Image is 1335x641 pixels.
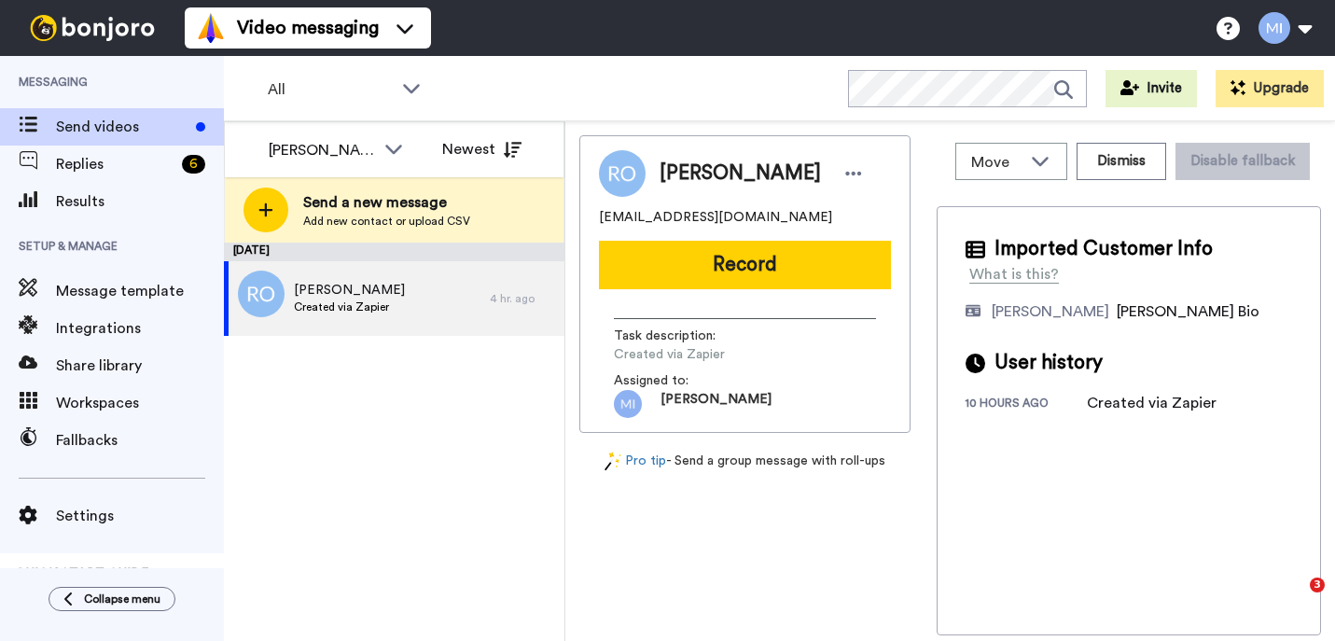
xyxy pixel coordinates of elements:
[56,280,224,302] span: Message template
[294,281,405,300] span: [PERSON_NAME]
[56,116,188,138] span: Send videos
[269,139,375,161] div: [PERSON_NAME]
[579,452,911,471] div: - Send a group message with roll-ups
[614,327,744,345] span: Task description :
[224,243,564,261] div: [DATE]
[56,355,224,377] span: Share library
[1216,70,1324,107] button: Upgrade
[605,452,666,471] a: Pro tip
[56,505,224,527] span: Settings
[56,190,224,213] span: Results
[966,396,1087,414] div: 10 hours ago
[614,390,642,418] img: mi.png
[971,151,1022,174] span: Move
[660,160,821,188] span: [PERSON_NAME]
[994,349,1103,377] span: User history
[1272,578,1316,622] iframe: Intercom live chat
[994,235,1213,263] span: Imported Customer Info
[237,15,379,41] span: Video messaging
[614,371,744,390] span: Assigned to:
[56,429,224,452] span: Fallbacks
[605,452,621,471] img: magic-wand.svg
[84,592,160,606] span: Collapse menu
[182,155,205,174] div: 6
[490,291,555,306] div: 4 hr. ago
[1087,392,1217,414] div: Created via Zapier
[49,587,175,611] button: Collapse menu
[22,15,162,41] img: bj-logo-header-white.svg
[1175,143,1310,180] button: Disable fallback
[661,390,772,418] span: [PERSON_NAME]
[614,345,791,364] span: Created via Zapier
[599,208,832,227] span: [EMAIL_ADDRESS][DOMAIN_NAME]
[303,191,470,214] span: Send a new message
[1077,143,1166,180] button: Dismiss
[992,300,1109,323] div: [PERSON_NAME]
[599,241,891,289] button: Record
[15,567,149,580] span: QUICK START GUIDE
[1117,304,1259,319] span: [PERSON_NAME] Bio
[1310,578,1325,592] span: 3
[268,78,393,101] span: All
[238,271,285,317] img: ro.png
[969,263,1059,286] div: What is this?
[56,392,224,414] span: Workspaces
[56,153,174,175] span: Replies
[303,214,470,229] span: Add new contact or upload CSV
[1106,70,1197,107] button: Invite
[56,317,224,340] span: Integrations
[294,300,405,314] span: Created via Zapier
[599,150,646,197] img: Image of Rhoda Olalude
[196,13,226,43] img: vm-color.svg
[428,131,535,168] button: Newest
